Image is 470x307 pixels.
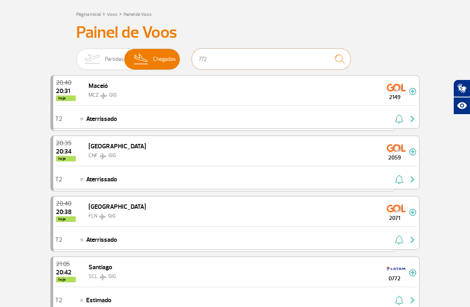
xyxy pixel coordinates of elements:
[56,95,76,101] span: hoje
[408,235,417,245] img: seta-direita-painel-voo.svg
[89,263,112,271] span: Santiago
[153,49,176,70] span: Chegadas
[56,156,76,161] span: hoje
[129,49,153,70] img: slider-desembarque
[380,274,409,283] span: 0772
[387,81,406,94] img: GOL Transportes Aereos
[55,116,62,122] span: T2
[380,214,409,222] span: 2071
[55,297,62,303] span: T2
[56,148,76,155] span: 2025-09-28 20:34:45
[56,261,76,267] span: 2025-09-28 21:05:00
[55,177,62,182] span: T2
[380,153,409,162] span: 2059
[409,148,416,155] img: mais-info-painel-voo.svg
[395,175,403,184] img: sino-painel-voo.svg
[409,269,416,276] img: mais-info-painel-voo.svg
[395,114,403,124] img: sino-painel-voo.svg
[89,273,98,280] span: SCL
[102,9,105,18] a: >
[89,213,97,219] span: FLN
[86,235,117,245] span: Aterrissado
[453,97,470,115] button: Abrir recursos assistivos.
[105,49,124,70] span: Partidas
[56,88,76,94] span: 2025-09-28 20:31:22
[56,209,76,215] span: 2025-09-28 20:38:20
[408,175,417,184] img: seta-direita-painel-voo.svg
[76,23,394,43] h3: Painel de Voos
[409,209,416,216] img: mais-info-painel-voo.svg
[380,93,409,101] span: 2149
[395,235,403,245] img: sino-painel-voo.svg
[89,152,98,159] span: CNF
[86,175,117,184] span: Aterrissado
[89,203,146,211] span: [GEOGRAPHIC_DATA]
[453,80,470,115] div: Plugin de acessibilidade da Hand Talk.
[387,142,406,154] img: GOL Transportes Aereos
[387,262,406,275] img: LAN Airlines
[453,80,470,97] button: Abrir tradutor de língua de sinais.
[56,140,76,146] span: 2025-09-28 20:35:00
[86,295,112,305] span: Estimado
[89,82,108,90] span: Maceió
[76,12,101,17] a: Página Inicial
[119,9,122,18] a: >
[409,88,416,95] img: mais-info-painel-voo.svg
[108,152,116,159] span: GIG
[387,202,406,215] img: GOL Transportes Aereos
[56,200,76,207] span: 2025-09-28 20:40:00
[192,49,351,70] input: Voo, cidade ou cia aérea
[89,92,98,98] span: MCZ
[408,295,417,305] img: seta-direita-painel-voo.svg
[56,216,76,222] span: hoje
[395,295,403,305] img: sino-painel-voo.svg
[107,12,118,17] a: Voos
[56,277,76,282] span: hoje
[56,269,76,276] span: 2025-09-28 20:42:00
[89,142,146,150] span: [GEOGRAPHIC_DATA]
[56,80,76,86] span: 2025-09-28 20:40:00
[108,213,116,219] span: GIG
[109,92,117,98] span: GIG
[408,114,417,124] img: seta-direita-painel-voo.svg
[108,273,116,280] span: GIG
[80,49,105,70] img: slider-embarque
[123,12,152,17] a: Painel de Voos
[55,237,62,243] span: T2
[86,114,117,124] span: Aterrissado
